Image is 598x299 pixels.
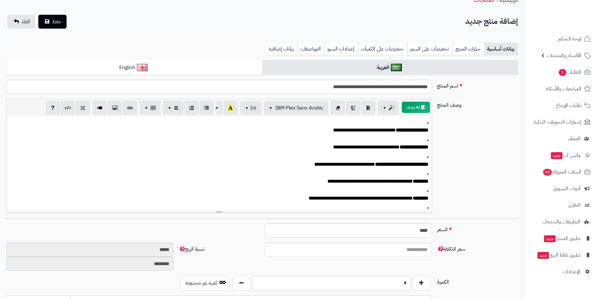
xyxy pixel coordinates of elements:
[542,217,580,226] span: التطبيقات والخدمات
[546,84,581,93] span: المراجعات والأسئلة
[528,248,594,263] a: تطبيق نقاط البيعجديد
[528,181,594,196] a: أدوات التسويق
[553,184,580,193] span: أدوات التسويق
[275,104,323,112] span: IBM Plex Sans Arabic
[437,245,465,253] span: سعر التكلفة
[534,118,581,126] span: إشعارات التحويلات البنكية
[434,276,520,286] label: الكمية
[551,152,563,159] span: جديد
[407,43,453,55] a: تخفيضات على السعر
[7,15,35,29] a: الغاء
[484,43,518,55] a: بيانات أساسية
[434,80,520,90] label: اسم المنتج
[434,99,520,109] label: وصف المنتج
[537,251,580,259] span: تطبيق نقاط البيع
[38,15,67,29] button: حفظ
[434,223,520,233] label: السعر
[528,148,594,163] a: وآتس آبجديد
[528,98,594,113] a: طلبات الإرجاع
[528,81,594,96] a: المراجعات والأسئلة
[528,231,594,246] a: تطبيق المتجرجديد
[465,15,518,28] h2: إضافة منتج جديد
[250,104,256,112] span: 16
[528,65,594,80] a: الطلبات1
[264,101,328,115] button: IBM Plex Sans Arabic
[528,115,594,130] a: إشعارات التحويلات البنكية
[453,43,484,55] a: خيارات المنتج
[240,101,261,115] button: 16
[528,31,594,46] a: لوحة التحكم
[52,18,62,25] span: حفظ
[543,234,580,243] span: تطبيق المتجر
[556,101,581,110] span: طلبات الإرجاع
[325,43,358,55] a: إعدادات السيو
[563,267,580,276] span: الإعدادات
[528,214,594,229] a: التطبيقات والخدمات
[558,68,581,77] span: الطلبات
[179,245,204,253] span: نسبة الربح
[298,43,325,55] a: المواصفات
[542,168,581,176] span: السلات المتروكة
[137,64,148,71] img: English
[266,43,298,55] a: بيانات إضافية
[358,43,407,55] a: تخفيضات على الكميات
[528,264,594,279] a: الإعدادات
[391,64,402,71] img: العربية
[568,134,580,143] span: العملاء
[537,252,549,259] span: جديد
[6,60,262,75] a: English
[528,164,594,179] a: السلات المتروكة43
[528,131,594,146] a: العملاء
[558,35,581,43] span: لوحة التحكم
[550,151,580,160] span: وآتس آب
[544,235,556,242] span: جديد
[402,102,430,113] button: 📝 AI وصف
[568,201,580,210] span: التقارير
[547,51,581,60] span: الأقسام والمنتجات
[528,198,594,213] a: التقارير
[22,18,30,25] span: الغاء
[559,69,566,76] span: 1
[262,60,518,75] a: العربية
[543,169,552,176] span: 43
